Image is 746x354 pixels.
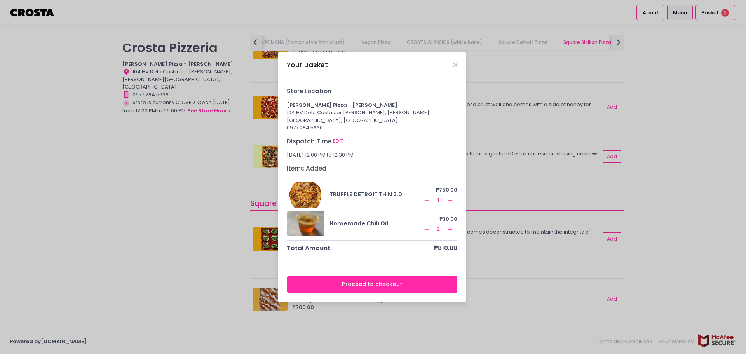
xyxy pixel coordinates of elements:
b: [PERSON_NAME] Pizza - [PERSON_NAME] [287,101,397,109]
div: 104 HV Dela Costa cor [PERSON_NAME], [PERSON_NAME][GEOGRAPHIC_DATA], [GEOGRAPHIC_DATA] [287,109,458,124]
div: ₱30.00 [422,215,458,223]
div: [DATE] 12:00 PM to 12:30 PM [287,151,458,159]
div: Homemade Chili Oil [329,220,422,228]
button: EDIT [333,137,343,145]
span: Dispatch Time [287,137,331,145]
button: Proceed to checkout [287,276,458,293]
div: Your Basket [287,60,328,70]
div: 0977 284 5636 [287,124,458,132]
button: Close [453,63,457,67]
div: ₱750.00 [422,186,458,194]
div: ₱810.00 [434,244,457,253]
div: Items Added [287,164,458,173]
div: Total Amount [287,244,330,253]
div: Store Location [287,87,458,96]
div: TRUFFLE DETROIT THIN 2.0 [329,190,422,199]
